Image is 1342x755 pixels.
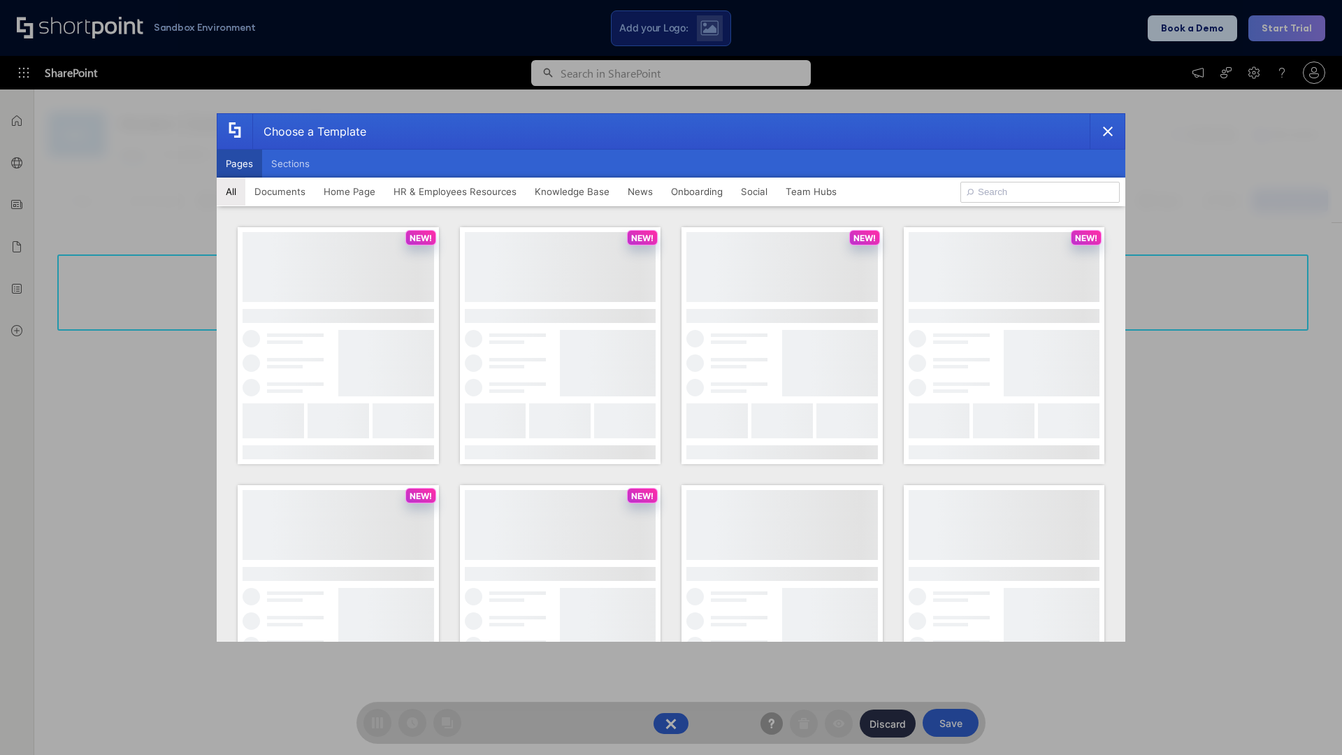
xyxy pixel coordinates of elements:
[631,233,654,243] p: NEW!
[217,150,262,178] button: Pages
[631,491,654,501] p: NEW!
[262,150,319,178] button: Sections
[853,233,876,243] p: NEW!
[526,178,619,206] button: Knowledge Base
[732,178,777,206] button: Social
[777,178,846,206] button: Team Hubs
[217,113,1125,642] div: template selector
[960,182,1120,203] input: Search
[662,178,732,206] button: Onboarding
[315,178,384,206] button: Home Page
[619,178,662,206] button: News
[1075,233,1097,243] p: NEW!
[1090,593,1342,755] iframe: Chat Widget
[217,178,245,206] button: All
[245,178,315,206] button: Documents
[252,114,366,149] div: Choose a Template
[384,178,526,206] button: HR & Employees Resources
[410,491,432,501] p: NEW!
[410,233,432,243] p: NEW!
